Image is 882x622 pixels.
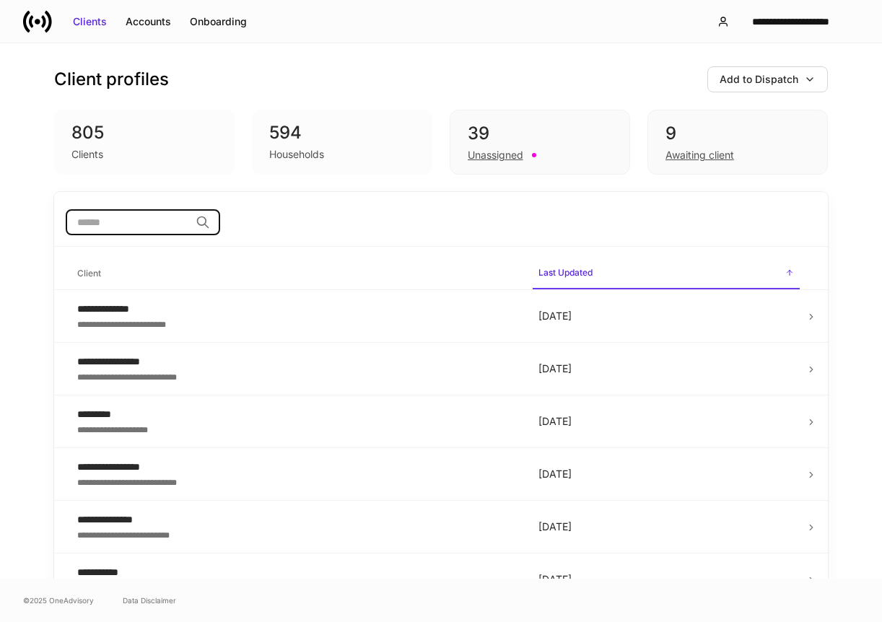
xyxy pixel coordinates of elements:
div: Unassigned [468,148,523,162]
div: 805 [71,121,217,144]
span: Client [71,259,521,289]
p: [DATE] [538,362,794,376]
button: Accounts [116,10,180,33]
a: Data Disclaimer [123,595,176,606]
h6: Last Updated [538,266,593,279]
div: Clients [73,14,107,29]
button: Clients [64,10,116,33]
div: Accounts [126,14,171,29]
button: Add to Dispatch [707,66,828,92]
div: 594 [269,121,415,144]
div: Awaiting client [665,148,734,162]
h3: Client profiles [54,68,169,91]
span: Last Updated [533,258,800,289]
span: © 2025 OneAdvisory [23,595,94,606]
div: 9Awaiting client [647,110,828,175]
h6: Client [77,266,101,280]
div: Clients [71,147,103,162]
div: 39Unassigned [450,110,630,175]
p: [DATE] [538,414,794,429]
p: [DATE] [538,572,794,587]
div: Onboarding [190,14,247,29]
div: 39 [468,122,612,145]
div: Add to Dispatch [720,72,798,87]
div: 9 [665,122,810,145]
div: Households [269,147,324,162]
button: Onboarding [180,10,256,33]
p: [DATE] [538,520,794,534]
p: [DATE] [538,467,794,481]
p: [DATE] [538,309,794,323]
